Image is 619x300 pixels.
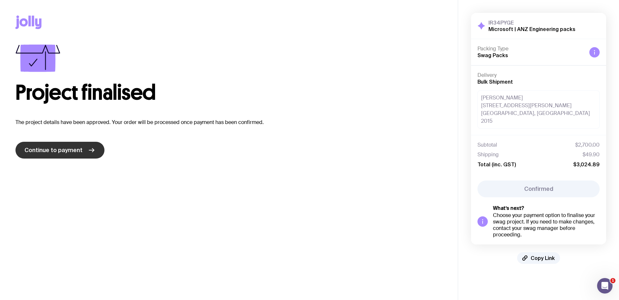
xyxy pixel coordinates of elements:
[531,255,555,261] span: Copy Link
[583,151,600,158] span: $49.90
[477,46,584,52] h4: Packing Type
[597,278,613,294] iframe: Intercom live chat
[477,161,516,168] span: Total (inc. GST)
[488,19,575,26] h3: IR34PYGE
[477,90,600,129] div: [PERSON_NAME] [STREET_ADDRESS][PERSON_NAME] [GEOGRAPHIC_DATA], [GEOGRAPHIC_DATA] 2015
[575,142,600,148] span: $2,700.00
[493,205,600,212] h5: What’s next?
[477,52,508,58] span: Swag Packs
[25,146,83,154] span: Continue to payment
[477,181,600,197] button: Confirmed
[477,72,600,78] h4: Delivery
[573,161,600,168] span: $3,024.89
[610,278,615,283] span: 1
[477,79,513,85] span: Bulk Shipment
[517,252,560,264] button: Copy Link
[493,212,600,238] div: Choose your payment option to finalise your swag project. If you need to make changes, contact yo...
[15,142,104,159] a: Continue to payment
[477,151,499,158] span: Shipping
[477,142,497,148] span: Subtotal
[15,82,442,103] h1: Project finalised
[488,26,575,32] h2: Microsoft | ANZ Engineering packs
[15,119,442,126] p: The project details have been approved. Your order will be processed once payment has been confir...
